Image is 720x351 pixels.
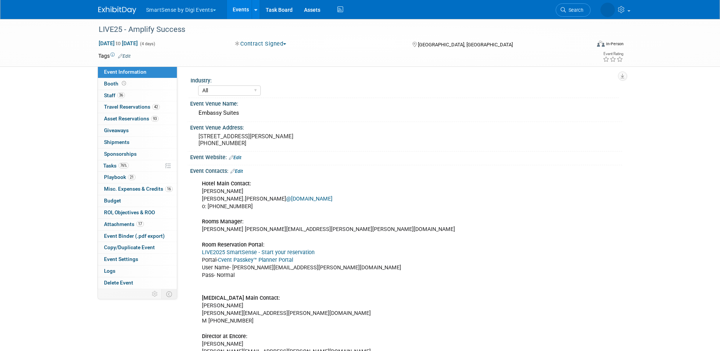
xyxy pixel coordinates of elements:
div: Event Website: [190,152,622,161]
b: Hotel Main Contact: [202,180,251,187]
span: Copy/Duplicate Event [104,244,155,250]
span: Asset Reservations [104,115,159,122]
a: Tasks76% [98,160,177,172]
span: Event Information [104,69,147,75]
a: @[DOMAIN_NAME] [286,196,332,202]
span: Logs [104,268,115,274]
span: 16 [165,186,173,192]
a: Staff36 [98,90,177,101]
a: Travel Reservations42 [98,101,177,113]
span: 36 [117,92,125,98]
a: Shipments [98,137,177,148]
span: 17 [136,221,144,227]
a: ROI, Objectives & ROO [98,207,177,218]
a: Budget [98,195,177,207]
span: 76% [118,163,129,168]
span: Attachments [104,221,144,227]
span: [DATE] [DATE] [98,40,138,47]
a: Edit [230,169,243,174]
a: Booth [98,78,177,90]
span: Playbook [104,174,135,180]
div: Event Contacts: [190,165,622,175]
td: Toggle Event Tabs [161,289,177,299]
img: Format-Inperson.png [597,41,605,47]
span: (4 days) [139,41,155,46]
a: Giveaways [98,125,177,136]
a: Delete Event [98,277,177,289]
a: Search [556,3,591,17]
div: LIVE25 - Amplify Success [96,23,579,36]
div: Event Venue Name: [190,98,622,108]
span: 42 [152,104,160,110]
div: In-Person [606,41,624,47]
span: Booth [104,81,128,87]
a: Misc. Expenses & Credits16 [98,183,177,195]
b: Room Reservation Portal: [202,242,265,248]
span: Shipments [104,139,129,145]
b: Rooms Manager: [202,218,244,225]
a: Edit [229,155,241,160]
a: Event Information [98,66,177,78]
span: ROI, Objectives & ROO [104,209,155,215]
a: Edit [118,54,131,59]
a: Playbook21 [98,172,177,183]
span: Sponsorships [104,151,137,157]
img: Abby Allison [600,3,615,17]
a: Event Settings [98,254,177,265]
td: Personalize Event Tab Strip [148,289,162,299]
span: Event Settings [104,256,138,262]
b: [MEDICAL_DATA] Main Contact: [202,295,280,301]
div: Event Venue Address: [190,122,622,131]
span: Event Binder (.pdf export) [104,233,165,239]
span: Travel Reservations [104,104,160,110]
a: Sponsorships [98,149,177,160]
div: Event Format [546,40,624,51]
b: Director at Encore: [202,333,247,340]
span: Tasks [103,163,129,169]
a: Asset Reservations93 [98,113,177,125]
span: Search [566,7,583,13]
a: Copy/Duplicate Event [98,242,177,253]
div: Industry: [191,75,619,84]
div: Embassy Suites [196,107,616,119]
a: Event Binder (.pdf export) [98,231,177,242]
span: [GEOGRAPHIC_DATA], [GEOGRAPHIC_DATA] [418,42,513,47]
a: Attachments17 [98,219,177,230]
a: Logs [98,266,177,277]
span: Misc. Expenses & Credits [104,186,173,192]
button: Contract Signed [232,40,289,48]
span: Delete Event [104,280,133,286]
pre: [STREET_ADDRESS][PERSON_NAME] [PHONE_NUMBER] [199,133,362,147]
a: Cvent Passkey™ Planner Portal [218,257,293,263]
a: LIVE2025 SmartSense - Start your reservation [202,249,315,256]
span: Giveaways [104,127,129,133]
span: 93 [151,116,159,122]
span: Budget [104,198,121,204]
div: Event Rating [603,52,623,56]
img: ExhibitDay [98,6,136,14]
td: Tags [98,52,131,60]
span: Booth not reserved yet [120,81,128,86]
span: 21 [128,174,135,180]
span: Staff [104,92,125,98]
span: to [115,40,122,46]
